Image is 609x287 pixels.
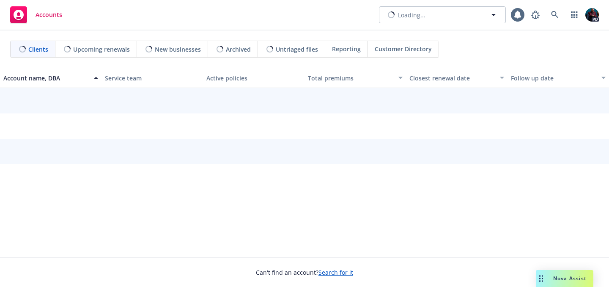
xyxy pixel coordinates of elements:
span: Nova Assist [553,275,587,282]
a: Report a Bug [527,6,544,23]
div: Service team [105,74,200,83]
a: Accounts [7,3,66,27]
span: Loading... [398,11,425,19]
div: Drag to move [536,270,546,287]
button: Nova Assist [536,270,593,287]
div: Account name, DBA [3,74,89,83]
a: Search [546,6,563,23]
button: Follow up date [507,68,609,88]
img: photo [585,8,599,22]
span: Customer Directory [375,44,432,53]
span: Archived [226,45,251,54]
span: Can't find an account? [256,268,353,277]
div: Closest renewal date [409,74,495,83]
span: Clients [28,45,48,54]
button: Total premiums [304,68,406,88]
button: Closest renewal date [406,68,507,88]
a: Switch app [566,6,583,23]
div: Active policies [206,74,301,83]
div: Follow up date [511,74,596,83]
button: Service team [101,68,203,88]
span: New businesses [155,45,201,54]
button: Active policies [203,68,304,88]
span: Accounts [36,11,62,18]
span: Untriaged files [276,45,318,54]
a: Search for it [318,268,353,276]
span: Reporting [332,44,361,53]
div: Total premiums [308,74,393,83]
span: Upcoming renewals [73,45,130,54]
button: Loading... [379,6,506,23]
